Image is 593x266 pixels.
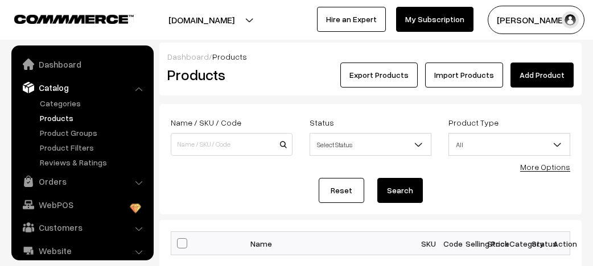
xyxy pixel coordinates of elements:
[425,63,503,88] a: Import Products
[482,232,504,255] th: Stock
[319,178,364,203] a: Reset
[449,135,570,155] span: All
[245,232,416,255] th: Name
[14,240,150,261] a: Website
[14,171,150,192] a: Orders
[167,51,574,63] div: /
[14,194,150,215] a: WebPOS
[460,232,482,255] th: Selling Price
[520,162,570,172] a: More Options
[548,232,570,255] th: Action
[37,97,150,109] a: Categories
[310,117,334,128] label: Status
[377,178,423,203] button: Search
[526,232,548,255] th: Status
[310,133,431,156] span: Select Status
[171,133,293,156] input: Name / SKU / Code
[167,52,209,61] a: Dashboard
[14,54,150,74] a: Dashboard
[37,112,150,124] a: Products
[14,217,150,238] a: Customers
[448,117,499,128] label: Product Type
[129,6,274,34] button: [DOMAIN_NAME]
[37,127,150,139] a: Product Groups
[488,6,584,34] button: [PERSON_NAME]…
[212,52,247,61] span: Products
[14,11,114,25] a: COMMMERCE
[14,77,150,98] a: Catalog
[438,232,460,255] th: Code
[504,232,526,255] th: Category
[340,63,418,88] button: Export Products
[448,133,570,156] span: All
[37,156,150,168] a: Reviews & Ratings
[14,15,134,23] img: COMMMERCE
[171,117,241,128] label: Name / SKU / Code
[416,232,438,255] th: SKU
[167,66,291,84] h2: Products
[317,7,386,32] a: Hire an Expert
[396,7,473,32] a: My Subscription
[310,135,431,155] span: Select Status
[510,63,574,88] a: Add Product
[562,11,579,28] img: user
[37,142,150,153] a: Product Filters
